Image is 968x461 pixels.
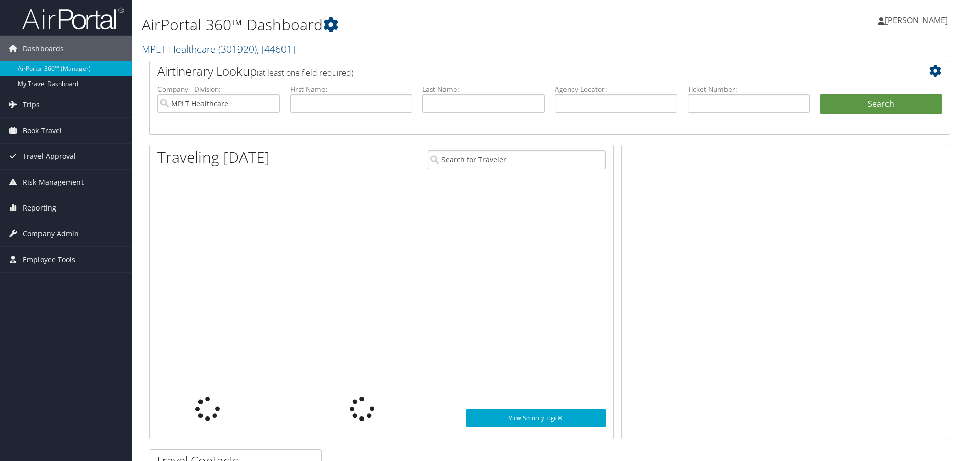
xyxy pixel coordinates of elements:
[820,94,942,114] button: Search
[466,409,606,427] a: View SecurityLogic®
[22,7,124,30] img: airportal-logo.png
[885,15,948,26] span: [PERSON_NAME]
[23,221,79,246] span: Company Admin
[23,170,84,195] span: Risk Management
[555,84,677,94] label: Agency Locator:
[157,63,875,80] h2: Airtinerary Lookup
[142,14,686,35] h1: AirPortal 360™ Dashboard
[290,84,413,94] label: First Name:
[422,84,545,94] label: Last Name:
[157,84,280,94] label: Company - Division:
[23,118,62,143] span: Book Travel
[688,84,810,94] label: Ticket Number:
[257,67,353,78] span: (at least one field required)
[218,42,257,56] span: ( 301920 )
[142,42,295,56] a: MPLT Healthcare
[878,5,958,35] a: [PERSON_NAME]
[428,150,606,169] input: Search for Traveler
[157,147,270,168] h1: Traveling [DATE]
[23,36,64,61] span: Dashboards
[23,247,75,272] span: Employee Tools
[23,144,76,169] span: Travel Approval
[23,92,40,117] span: Trips
[257,42,295,56] span: , [ 44601 ]
[23,195,56,221] span: Reporting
